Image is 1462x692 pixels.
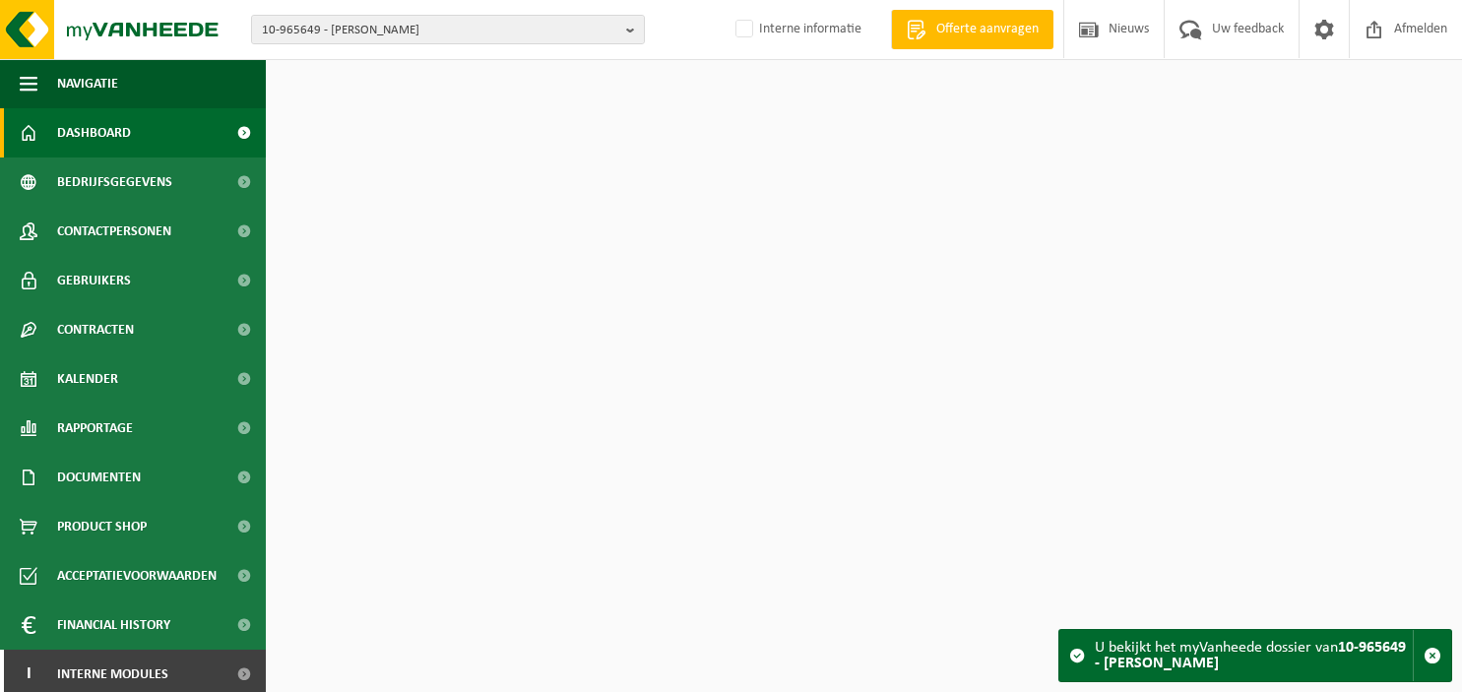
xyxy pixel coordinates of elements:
button: 10-965649 - [PERSON_NAME] [251,15,645,44]
span: Gebruikers [57,256,131,305]
strong: 10-965649 - [PERSON_NAME] [1095,640,1406,671]
span: Product Shop [57,502,147,551]
span: Navigatie [57,59,118,108]
a: Offerte aanvragen [891,10,1053,49]
span: Dashboard [57,108,131,157]
span: Bedrijfsgegevens [57,157,172,207]
span: Kalender [57,354,118,404]
label: Interne informatie [731,15,861,44]
span: Contracten [57,305,134,354]
div: U bekijkt het myVanheede dossier van [1095,630,1413,681]
span: 10-965649 - [PERSON_NAME] [262,16,618,45]
span: Documenten [57,453,141,502]
span: Contactpersonen [57,207,171,256]
span: Rapportage [57,404,133,453]
span: Offerte aanvragen [931,20,1044,39]
span: Acceptatievoorwaarden [57,551,217,600]
span: Financial History [57,600,170,650]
